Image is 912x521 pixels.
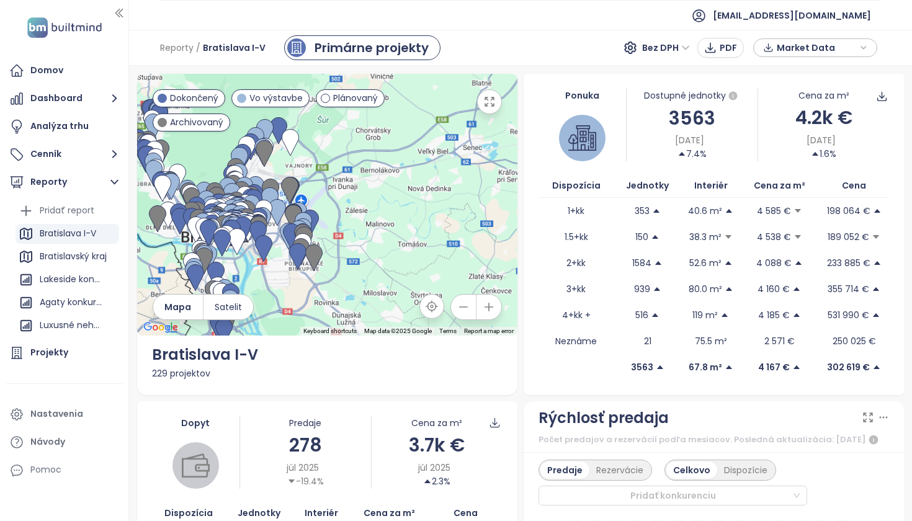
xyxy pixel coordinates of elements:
[539,432,890,447] div: Počet predajov a rezervácií podľa mesiacov. Posledná aktualizácia: [DATE]
[811,149,820,158] span: caret-up
[794,259,803,267] span: caret-up
[627,89,758,104] div: Dostupné jednotky
[873,259,882,267] span: caret-up
[807,133,836,147] span: [DATE]
[30,345,68,360] div: Projekty
[568,124,596,152] img: house
[632,256,651,270] p: 1584
[833,334,876,348] p: 250 025 €
[364,327,432,334] span: Map data ©2025 Google
[724,233,733,241] span: caret-down
[40,272,104,287] div: Lakeside konkurencia
[196,37,200,59] span: /
[720,41,737,55] span: PDF
[689,360,722,374] p: 67.8 m²
[635,204,650,218] p: 353
[689,282,722,296] p: 80.0 m²
[30,434,65,450] div: Návody
[758,282,790,296] p: 4 160 €
[16,316,119,336] div: Luxusné nehnuteľnosti
[423,474,450,488] div: 2.3%
[627,104,758,133] div: 3563
[16,293,119,313] div: Agaty konkurencia
[287,474,324,488] div: -19.4%
[240,416,371,430] div: Predaje
[644,334,651,348] p: 21
[170,115,223,129] span: Archivovaný
[152,367,503,380] div: 229 projektov
[827,360,870,374] p: 302 619 €
[164,300,191,314] span: Mapa
[652,207,661,215] span: caret-up
[539,406,669,430] div: Rýchlosť predaja
[828,282,869,296] p: 355 714 €
[539,250,614,276] td: 2+kk
[160,37,194,59] span: Reporty
[651,311,659,319] span: caret-up
[697,38,744,58] button: PDF
[6,58,122,83] a: Domov
[6,170,122,195] button: Reporty
[418,461,450,474] span: júl 2025
[872,363,881,372] span: caret-up
[6,430,122,455] a: Návody
[677,149,686,158] span: caret-up
[16,270,119,290] div: Lakeside konkurencia
[152,343,503,367] div: Bratislava I-V
[30,406,83,422] div: Nastavenia
[30,63,63,78] div: Domov
[764,334,795,348] p: 2 571 €
[539,276,614,302] td: 3+kk
[539,302,614,328] td: 4+kk +
[873,207,882,215] span: caret-up
[203,295,253,319] button: Satelit
[6,341,122,365] a: Projekty
[140,319,181,336] img: Google
[720,311,729,319] span: caret-up
[464,327,514,334] a: Report a map error
[16,247,119,267] div: Bratislavský kraj
[692,308,718,322] p: 119 m²
[689,256,722,270] p: 52.6 m²
[688,204,722,218] p: 40.6 m²
[653,285,661,293] span: caret-up
[642,38,690,57] span: Bez DPH
[695,334,727,348] p: 75.5 m²
[6,458,122,483] div: Pomoc
[758,308,790,322] p: 4 185 €
[284,35,440,60] a: primary
[203,37,266,59] span: Bratislava I-V
[713,1,871,30] span: [EMAIL_ADDRESS][DOMAIN_NAME]
[724,259,733,267] span: caret-up
[249,91,303,105] span: Vo výstavbe
[682,174,740,198] th: Interiér
[756,256,792,270] p: 4 088 €
[40,318,104,333] div: Luxusné nehnuteľnosti
[40,203,94,218] div: Pridať report
[757,230,791,244] p: 4 538 €
[798,89,849,102] div: Cena za m²
[6,114,122,139] a: Analýza trhu
[372,430,503,460] div: 3.7k €
[16,224,119,244] div: Bratislava I-V
[794,207,802,215] span: caret-down
[827,204,870,218] p: 198 064 €
[182,452,210,479] img: wallet
[635,230,648,244] p: 150
[689,230,722,244] p: 38.3 m²
[411,416,462,430] div: Cena za m²
[315,38,429,57] div: Primárne projekty
[240,430,371,460] div: 278
[40,226,96,241] div: Bratislava I-V
[656,363,664,372] span: caret-up
[287,477,296,486] span: caret-down
[757,204,791,218] p: 4 585 €
[794,233,802,241] span: caret-down
[740,174,820,198] th: Cena za m²
[872,311,880,319] span: caret-up
[634,282,650,296] p: 939
[760,38,870,57] div: button
[24,15,105,40] img: logo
